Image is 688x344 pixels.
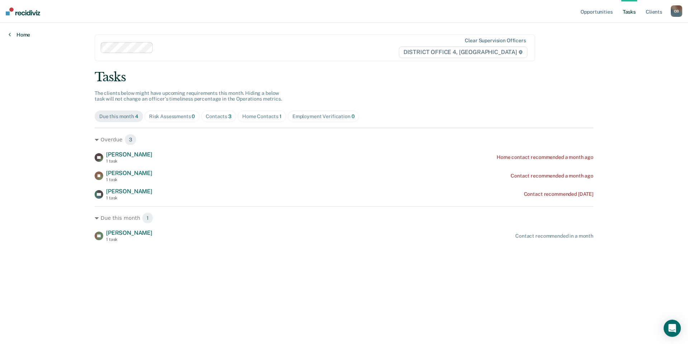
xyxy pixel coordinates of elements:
span: [PERSON_NAME] [106,151,152,158]
span: 1 [142,212,153,224]
div: Due this month [99,113,138,120]
div: 1 task [106,195,152,200]
div: Contact recommended [DATE] [524,191,593,197]
div: Overdue 3 [95,134,593,145]
div: Home contact recommended a month ago [497,154,593,160]
span: [PERSON_NAME] [106,170,152,176]
div: Contacts [206,113,231,120]
div: 1 task [106,237,152,242]
img: Recidiviz [6,8,40,15]
div: Contact recommended a month ago [511,173,593,179]
button: OB [671,5,682,17]
div: Clear supervision officers [465,38,526,44]
div: 1 task [106,159,152,164]
span: 3 [124,134,137,145]
span: 0 [352,113,355,119]
span: The clients below might have upcoming requirements this month. Hiding a below task will not chang... [95,90,282,102]
span: 4 [135,113,138,119]
div: Risk Assessments [149,113,195,120]
div: 1 task [106,177,152,182]
span: 1 [279,113,282,119]
div: Home Contacts [242,113,282,120]
a: Home [9,32,30,38]
span: [PERSON_NAME] [106,188,152,195]
div: Open Intercom Messenger [664,320,681,337]
span: 0 [192,113,195,119]
span: 3 [228,113,231,119]
div: Employment Verification [292,113,355,120]
div: Contact recommended in a month [515,233,593,239]
div: O B [671,5,682,17]
div: Due this month 1 [95,212,593,224]
span: [PERSON_NAME] [106,229,152,236]
span: DISTRICT OFFICE 4, [GEOGRAPHIC_DATA] [399,47,527,58]
div: Tasks [95,70,593,84]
